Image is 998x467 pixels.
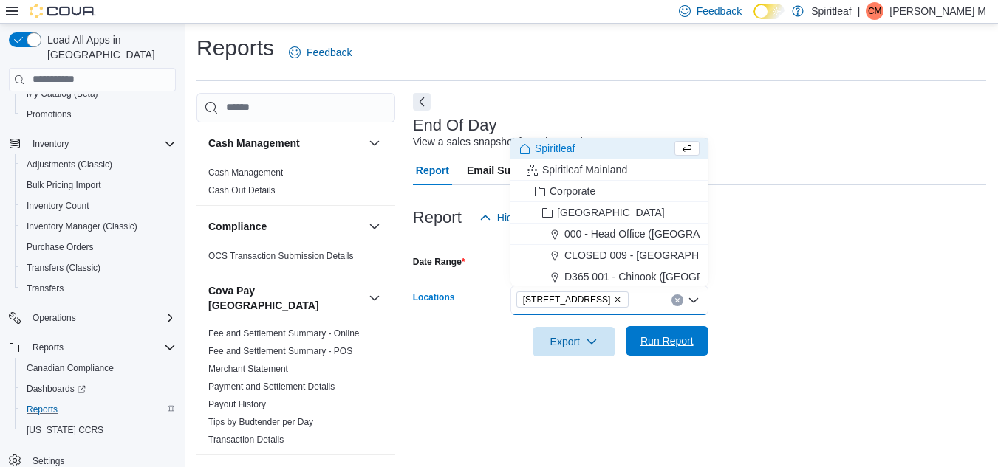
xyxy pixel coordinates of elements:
[753,4,785,19] input: Dark Mode
[413,256,465,268] label: Date Range
[15,216,182,237] button: Inventory Manager (Classic)
[208,185,276,196] a: Cash Out Details
[21,401,176,418] span: Reports
[21,238,176,256] span: Purchase Orders
[21,259,106,277] a: Transfers (Classic)
[21,218,176,235] span: Inventory Manager (Classic)
[557,205,665,220] span: [GEOGRAPHIC_DATA]
[21,197,95,215] a: Inventory Count
[510,159,708,181] button: Spiritleaf Mainland
[15,104,182,125] button: Promotions
[510,245,708,266] button: CLOSED 009 - [GEOGRAPHIC_DATA].
[27,200,89,212] span: Inventory Count
[15,278,182,299] button: Transfers
[208,328,360,339] a: Fee and Settlement Summary - Online
[196,164,395,205] div: Cash Management
[33,455,64,467] span: Settings
[283,38,358,67] a: Feedback
[413,209,462,226] h3: Report
[15,154,182,175] button: Adjustments (Classic)
[21,156,118,173] a: Adjustments (Classic)
[21,359,120,377] a: Canadian Compliance
[697,4,742,18] span: Feedback
[21,380,92,398] a: Dashboards
[523,292,611,307] span: [STREET_ADDRESS]
[21,359,176,377] span: Canadian Compliance
[208,416,313,428] span: Tips by Budtender per Day
[208,283,363,313] button: Cova Pay [GEOGRAPHIC_DATA]
[21,280,176,297] span: Transfers
[3,337,182,358] button: Reports
[27,404,58,415] span: Reports
[467,156,561,185] span: Email Subscription
[21,238,100,256] a: Purchase Orders
[21,421,176,439] span: Washington CCRS
[366,289,383,307] button: Cova Pay [GEOGRAPHIC_DATA]
[889,2,986,20] p: [PERSON_NAME] M
[27,179,101,191] span: Bulk Pricing Import
[564,226,762,241] span: 000 - Head Office ([GEOGRAPHIC_DATA])
[27,339,176,356] span: Reports
[33,342,64,353] span: Reports
[533,327,615,356] button: Export
[21,380,176,398] span: Dashboards
[541,327,606,356] span: Export
[30,4,96,18] img: Cova
[671,294,683,306] button: Clear input
[21,85,104,103] a: My Catalog (Beta)
[535,141,575,156] span: Spiritleaf
[208,364,288,374] a: Merchant Statement
[27,362,114,374] span: Canadian Compliance
[208,219,363,234] button: Compliance
[208,136,363,151] button: Cash Management
[866,2,883,20] div: Chantel M
[21,197,176,215] span: Inventory Count
[516,291,629,308] span: 564 - Spiritleaf Queen St E Beaches (Toronto)
[307,45,352,60] span: Feedback
[27,88,98,100] span: My Catalog (Beta)
[564,269,773,284] span: D365 001 - Chinook ([GEOGRAPHIC_DATA])
[27,383,86,395] span: Dashboards
[21,176,176,194] span: Bulk Pricing Import
[21,105,78,123] a: Promotions
[33,312,76,324] span: Operations
[413,93,431,111] button: Next
[21,105,176,123] span: Promotions
[21,280,69,297] a: Transfers
[15,237,182,257] button: Purchase Orders
[3,308,182,328] button: Operations
[21,85,176,103] span: My Catalog (Beta)
[208,398,266,410] span: Payout History
[15,420,182,440] button: [US_STATE] CCRS
[3,134,182,154] button: Inventory
[15,83,182,104] button: My Catalog (Beta)
[33,138,69,150] span: Inventory
[510,224,708,245] button: 000 - Head Office ([GEOGRAPHIC_DATA])
[21,421,109,439] a: [US_STATE] CCRS
[510,138,708,159] button: Spiritleaf
[208,417,313,427] a: Tips by Budtender per Day
[21,176,107,194] a: Bulk Pricing Import
[208,435,284,445] a: Transaction Details
[413,134,629,150] div: View a sales snapshot for a date or date range.
[15,399,182,420] button: Reports
[15,358,182,378] button: Canadian Compliance
[15,175,182,196] button: Bulk Pricing Import
[21,156,176,173] span: Adjustments (Classic)
[474,203,581,232] button: Hide Parameters
[613,295,622,304] button: Remove 564 - Spiritleaf Queen St E Beaches (Toronto) from selection in this group
[208,167,283,178] a: Cash Management
[564,248,747,263] span: CLOSED 009 - [GEOGRAPHIC_DATA].
[688,294,700,306] button: Close list of options
[27,241,94,253] span: Purchase Orders
[416,156,449,185] span: Report
[21,401,64,418] a: Reports
[366,218,383,235] button: Compliance
[27,221,137,232] span: Inventory Manager (Classic)
[208,381,335,392] span: Payment and Settlement Details
[208,136,300,151] h3: Cash Management
[510,202,708,224] button: [GEOGRAPHIC_DATA]
[510,181,708,202] button: Corporate
[753,19,754,20] span: Dark Mode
